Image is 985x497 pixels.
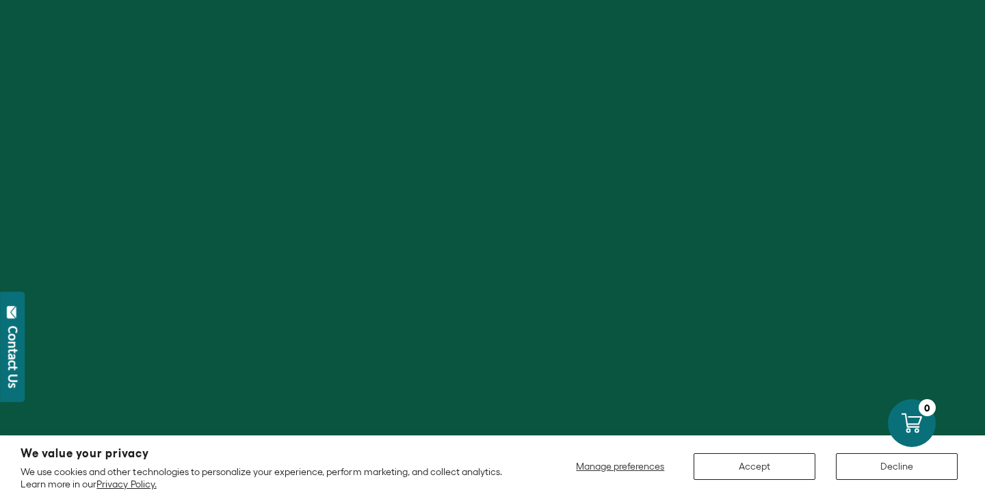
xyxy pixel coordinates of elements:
button: Decline [836,453,958,480]
button: Accept [694,453,815,480]
div: Contact Us [6,326,20,388]
div: 0 [919,399,936,416]
button: Manage preferences [568,453,673,480]
p: We use cookies and other technologies to personalize your experience, perform marketing, and coll... [21,466,521,490]
h2: We value your privacy [21,448,521,459]
a: Privacy Policy. [96,479,156,489]
span: Manage preferences [576,461,664,472]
